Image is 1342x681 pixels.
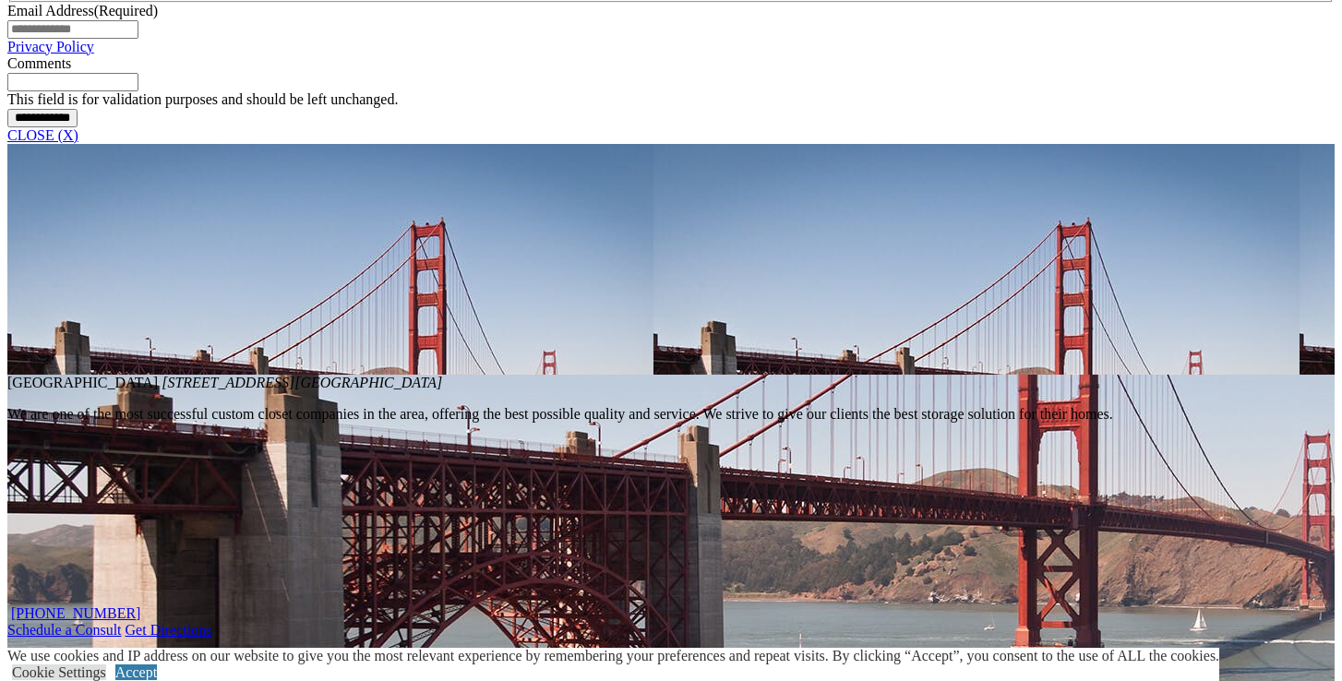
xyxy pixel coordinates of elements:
[294,375,442,390] span: [GEOGRAPHIC_DATA]
[7,39,94,54] a: Privacy Policy
[115,664,157,680] a: Accept
[7,648,1219,664] div: We use cookies and IP address on our website to give you the most relevant experience by remember...
[7,406,1335,423] p: We are one of the most successful custom closet companies in the area, offering the best possible...
[11,605,140,621] a: [PHONE_NUMBER]
[7,127,78,143] a: CLOSE (X)
[7,3,158,18] label: Email Address
[7,622,122,638] a: Schedule a Consult
[7,375,158,390] span: [GEOGRAPHIC_DATA]
[126,622,212,638] a: Click Get Directions to get location on google map
[7,55,71,71] label: Comments
[94,3,158,18] span: (Required)
[7,91,1335,108] div: This field is for validation purposes and should be left unchanged.
[162,375,442,390] em: [STREET_ADDRESS]
[12,664,106,680] a: Cookie Settings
